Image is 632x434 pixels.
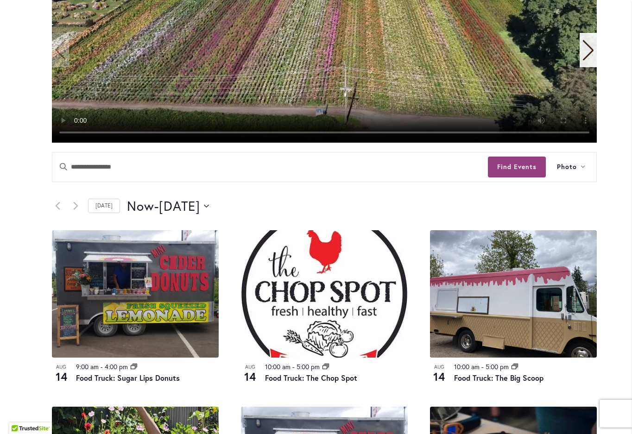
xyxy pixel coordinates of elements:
a: Click to select today's date [88,199,120,213]
time: 10:00 am [265,362,291,371]
time: 5:00 pm [297,362,320,371]
button: Click to toggle datepicker [127,197,209,215]
button: Find Events [488,157,546,177]
time: 9:00 am [76,362,99,371]
img: Food Truck: The Big Scoop [430,230,597,358]
button: Photo [546,152,596,182]
iframe: Launch Accessibility Center [7,401,33,427]
a: Food Truck: Sugar Lips Donuts [76,373,180,383]
span: 14 [241,369,259,384]
input: Enter Keyword. Search for events by Keyword. [52,152,488,182]
span: [DATE] [159,197,200,215]
span: Aug [430,363,449,371]
span: - [481,362,484,371]
span: Aug [52,363,70,371]
img: THE CHOP SPOT PDX – Food Truck [241,230,408,358]
span: Now [127,197,154,215]
span: Photo [557,162,577,172]
a: Food Truck: The Chop Spot [265,373,357,383]
span: - [292,362,295,371]
time: 5:00 pm [486,362,509,371]
span: - [154,197,159,215]
img: Food Truck: Sugar Lips Apple Cider Donuts [52,230,219,358]
a: Previous Events [52,201,63,212]
time: 4:00 pm [105,362,128,371]
span: Aug [241,363,259,371]
time: 10:00 am [454,362,480,371]
span: - [101,362,103,371]
span: 14 [430,369,449,384]
a: Food Truck: The Big Scoop [454,373,544,383]
span: 14 [52,369,70,384]
a: Next Events [70,201,81,212]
